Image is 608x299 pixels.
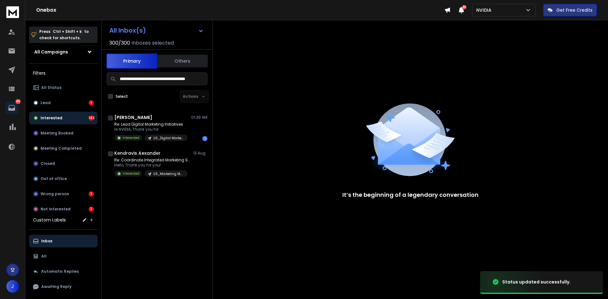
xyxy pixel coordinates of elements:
[29,157,98,170] button: Closed
[153,136,184,140] p: US_Digital Marketing Manager_11(8/8)
[116,94,128,99] label: Select
[41,239,52,244] p: Inbox
[109,39,130,47] span: 300 / 300
[29,280,98,293] button: Awaiting Reply
[29,235,98,247] button: Inbox
[6,6,19,18] img: logo
[29,81,98,94] button: All Status
[41,207,71,212] p: Not Interested
[114,163,190,168] p: Hello, Thank you for your
[543,4,597,16] button: Get Free Credits
[109,27,146,34] h1: All Inbox(s)
[29,172,98,185] button: Out of office
[41,146,82,151] p: Meeting Completed
[462,5,466,9] span: 50
[41,115,62,121] p: Interested
[5,102,18,114] a: 145
[6,280,19,293] button: J
[41,284,72,289] p: Awaiting Reply
[89,115,94,121] div: 142
[114,114,152,121] h1: [PERSON_NAME]
[123,135,139,140] p: Interested
[29,97,98,109] button: Lead1
[114,150,161,156] h1: Kendravis Aexander
[106,53,157,69] button: Primary
[202,136,207,141] div: 1
[29,142,98,155] button: Meeting Completed
[556,7,592,13] p: Get Free Credits
[114,127,187,132] p: Hi NVIDIA, Thank you for
[114,158,190,163] p: Re: Coordinate Integrated Marketing Strategies
[157,54,208,68] button: Others
[33,217,66,223] h3: Custom Labels
[41,254,47,259] p: All
[52,28,83,35] span: Ctrl + Shift + k
[29,203,98,215] button: Not Interested1
[104,24,209,37] button: All Inbox(s)
[41,176,67,181] p: Out of office
[29,188,98,200] button: Wrong person1
[342,190,478,199] p: It’s the beginning of a legendary conversation
[34,49,68,55] h1: All Campaigns
[16,99,21,104] p: 145
[89,207,94,212] div: 1
[29,127,98,140] button: Meeting Booked
[153,171,184,176] p: US_Marketing Manager_11(13/8)
[41,269,79,274] p: Automatic Replies
[29,265,98,278] button: Automatic Replies
[89,100,94,105] div: 1
[41,100,51,105] p: Lead
[89,191,94,196] div: 1
[29,112,98,124] button: Interested142
[131,39,174,47] h3: Inboxes selected
[123,171,139,176] p: Interested
[41,131,73,136] p: Meeting Booked
[114,122,187,127] p: Re: Lead Digital Marketing Initiatives:
[29,69,98,78] h3: Filters
[41,161,55,166] p: Closed
[41,85,61,90] p: All Status
[39,28,89,41] p: Press to check for shortcuts.
[193,151,207,156] p: 13 Aug
[502,279,571,285] div: Status updated successfully.
[29,250,98,263] button: All
[476,7,494,13] p: NVIDIA
[36,6,444,14] h1: Onebox
[191,115,207,120] p: 01:39 AM
[41,191,69,196] p: Wrong person
[29,46,98,58] button: All Campaigns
